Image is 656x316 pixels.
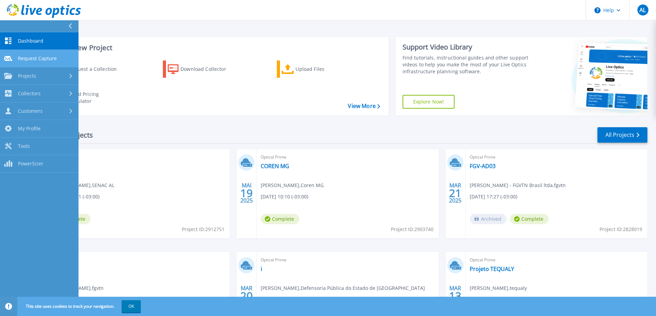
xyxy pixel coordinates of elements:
span: Optical Prime [261,256,434,264]
a: All Projects [597,127,647,143]
span: Archived [470,214,507,224]
span: [PERSON_NAME] , tequaly [470,284,527,292]
span: Optical Prime [470,153,643,161]
span: [DATE] 10:10 (-03:00) [261,193,308,200]
span: PowerSizer [18,161,43,167]
span: Project ID: 2828019 [600,226,642,233]
span: Project ID: 2912751 [182,226,225,233]
div: Find tutorials, instructional guides and other support videos to help you make the most of your L... [403,54,531,75]
span: Optical Prime [261,153,434,161]
div: Request a Collection [69,62,124,76]
span: My Profile [18,126,41,132]
span: Optical Prime [52,153,226,161]
div: MAR 2025 [240,283,253,308]
button: OK [122,300,141,313]
div: Download Collector [180,62,236,76]
a: FGV-AD03 [470,163,496,170]
h3: Start a New Project [49,44,380,52]
div: Support Video Library [403,43,531,52]
span: Tools [18,143,30,149]
span: 13 [449,293,461,299]
a: Projeto TEQUALY [470,265,514,272]
a: COREN MG [261,163,289,170]
div: Upload Files [295,62,351,76]
div: Cloud Pricing Calculator [67,91,123,105]
span: 19 [240,190,253,196]
span: [PERSON_NAME] , Defensoria Pública do Estado de [GEOGRAPHIC_DATA] [261,284,425,292]
a: Cloud Pricing Calculator [49,89,126,106]
span: Request Capture [18,55,57,62]
div: MAI 2025 [240,181,253,206]
a: Explore Now! [403,95,455,109]
span: 21 [449,190,461,196]
a: Download Collector [163,61,240,78]
span: Optical Prime [470,256,643,264]
span: AL [639,7,646,13]
span: Dashboard [18,38,43,44]
span: [DATE] 16:10 (-03:00) [261,296,308,303]
span: [DATE] 17:27 (-03:00) [470,193,517,200]
span: Collectors [18,90,41,97]
span: [PERSON_NAME] , Coren MG [261,182,324,189]
span: [PERSON_NAME] - FGVTN Brasil ltda , fgvtn [470,182,566,189]
div: MAR 2025 [449,181,462,206]
span: [PERSON_NAME] , SENAC AL [52,182,114,189]
span: Complete [510,214,549,224]
span: This site uses cookies to track your navigation. [19,300,141,313]
span: Customers [18,108,43,114]
span: Complete [261,214,299,224]
span: Project ID: 2903740 [391,226,434,233]
a: Request a Collection [49,61,126,78]
a: Upload Files [277,61,354,78]
span: [DATE] 09:40 (-03:00) [470,296,517,303]
div: MAR 2025 [449,283,462,308]
a: View More [348,103,380,109]
span: Optical Prime [52,256,226,264]
a: i [261,265,262,272]
span: Projects [18,73,36,79]
span: 20 [240,293,253,299]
